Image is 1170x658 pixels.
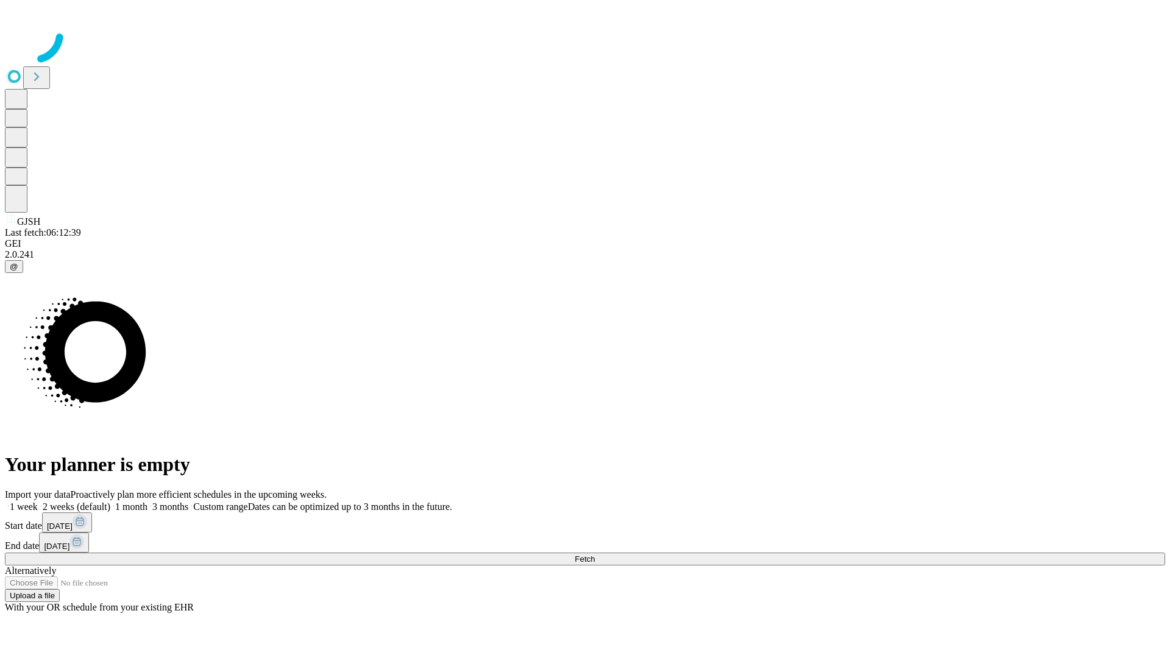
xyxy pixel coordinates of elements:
[5,532,1165,553] div: End date
[5,227,81,238] span: Last fetch: 06:12:39
[5,553,1165,565] button: Fetch
[5,589,60,602] button: Upload a file
[10,501,38,512] span: 1 week
[575,554,595,564] span: Fetch
[71,489,327,500] span: Proactively plan more efficient schedules in the upcoming weeks.
[42,512,92,532] button: [DATE]
[5,512,1165,532] div: Start date
[5,489,71,500] span: Import your data
[115,501,147,512] span: 1 month
[5,260,23,273] button: @
[44,542,69,551] span: [DATE]
[5,238,1165,249] div: GEI
[47,522,73,531] span: [DATE]
[248,501,452,512] span: Dates can be optimized up to 3 months in the future.
[10,262,18,271] span: @
[152,501,188,512] span: 3 months
[5,602,194,612] span: With your OR schedule from your existing EHR
[17,216,40,227] span: GJSH
[5,249,1165,260] div: 2.0.241
[43,501,110,512] span: 2 weeks (default)
[193,501,247,512] span: Custom range
[5,453,1165,476] h1: Your planner is empty
[39,532,89,553] button: [DATE]
[5,565,56,576] span: Alternatively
